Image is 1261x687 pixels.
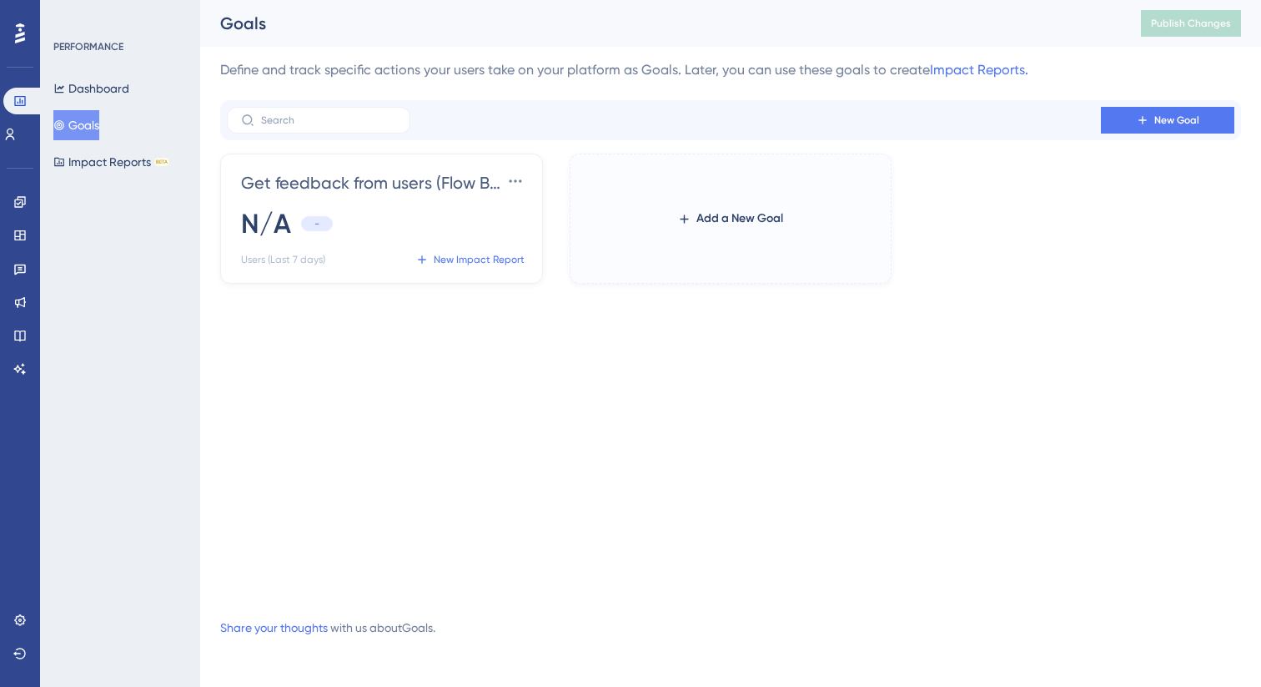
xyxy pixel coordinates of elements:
span: N/A [241,205,291,242]
span: Publish Changes [1151,17,1231,30]
button: Impact ReportsBETA [53,147,169,177]
span: Get feedback from users (Flow Builder) [241,171,502,194]
span: Users (Last 7 days) [241,253,325,266]
button: New Impact Report [412,246,529,273]
button: Add a New Goal [677,204,783,234]
span: New Impact Report [434,253,525,266]
div: Goals [220,12,1099,35]
button: Publish Changes [1141,10,1241,37]
button: Goals [53,110,99,140]
button: New Goal [1101,107,1234,134]
div: with us about Goals . [220,618,435,638]
div: BETA [154,158,169,166]
a: Impact Reports. [930,62,1028,78]
span: New Goal [1154,114,1199,127]
div: Define and track specific actions your users take on your platform as Goals. Later, you can use t... [220,60,1241,80]
span: - [314,217,319,230]
div: PERFORMANCE [53,40,123,53]
span: Add a New Goal [696,209,783,229]
input: Search [261,114,396,126]
button: Dashboard [53,73,129,104]
a: Share your thoughts [220,621,328,634]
